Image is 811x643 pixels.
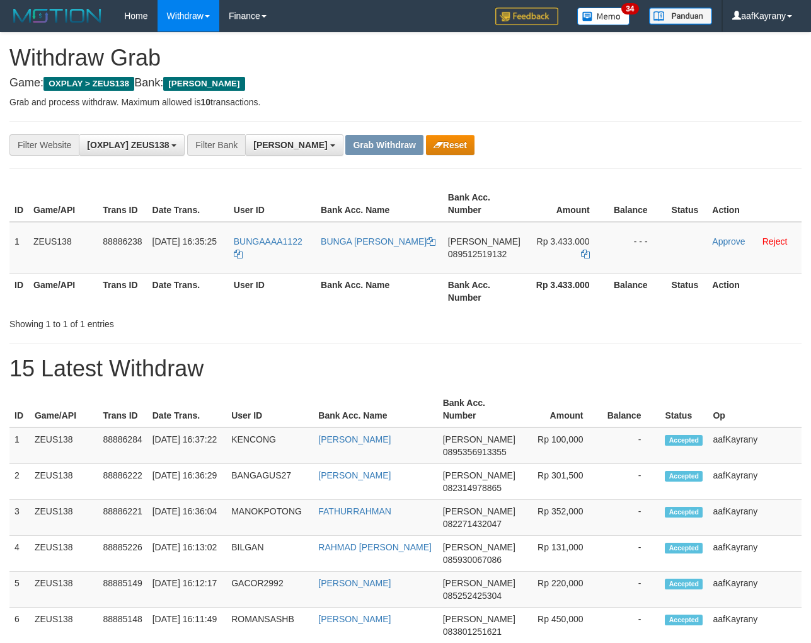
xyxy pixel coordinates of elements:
span: [PERSON_NAME] [443,434,515,444]
div: Filter Website [9,134,79,156]
a: [PERSON_NAME] [318,434,391,444]
span: Accepted [665,507,703,518]
span: [PERSON_NAME] [443,542,515,552]
td: 5 [9,572,30,608]
td: 1 [9,222,28,274]
a: [PERSON_NAME] [318,614,391,624]
th: Status [667,186,708,222]
span: [PERSON_NAME] [253,140,327,150]
span: 88886238 [103,236,142,246]
a: BUNGAAAA1122 [234,236,302,259]
td: aafKayrany [708,572,802,608]
td: MANOKPOTONG [226,500,313,536]
th: Amount [526,186,609,222]
th: Date Trans. [147,186,229,222]
th: User ID [229,273,316,309]
td: 88886222 [98,464,147,500]
th: Action [707,273,802,309]
th: Trans ID [98,186,147,222]
td: - [602,427,660,464]
span: [PERSON_NAME] [443,614,515,624]
th: User ID [229,186,316,222]
span: OXPLAY > ZEUS138 [43,77,134,91]
span: Copy 085930067086 to clipboard [443,555,502,565]
span: Copy 0895356913355 to clipboard [443,447,507,457]
td: GACOR2992 [226,572,313,608]
a: Reject [762,236,788,246]
span: Accepted [665,471,703,482]
button: Grab Withdraw [345,135,423,155]
th: Bank Acc. Name [313,391,437,427]
span: [OXPLAY] ZEUS138 [87,140,169,150]
td: Rp 220,000 [521,572,602,608]
button: [OXPLAY] ZEUS138 [79,134,185,156]
button: [PERSON_NAME] [245,134,343,156]
img: Button%20Memo.svg [577,8,630,25]
th: Date Trans. [147,273,229,309]
td: 1 [9,427,30,464]
td: ZEUS138 [30,500,98,536]
td: aafKayrany [708,500,802,536]
th: Trans ID [98,391,147,427]
span: Accepted [665,435,703,446]
th: ID [9,273,28,309]
td: [DATE] 16:13:02 [147,536,226,572]
button: Reset [426,135,475,155]
th: Bank Acc. Number [443,273,526,309]
img: panduan.png [649,8,712,25]
td: [DATE] 16:12:17 [147,572,226,608]
span: Accepted [665,615,703,625]
span: [PERSON_NAME] [163,77,244,91]
th: Trans ID [98,273,147,309]
span: Copy 083801251621 to clipboard [443,627,502,637]
a: RAHMAD [PERSON_NAME] [318,542,432,552]
th: Game/API [28,186,98,222]
span: [PERSON_NAME] [443,470,515,480]
span: Copy 082314978865 to clipboard [443,483,502,493]
th: Bank Acc. Number [443,186,526,222]
a: [PERSON_NAME] [318,578,391,588]
td: 3 [9,500,30,536]
span: [PERSON_NAME] [443,578,515,588]
th: ID [9,391,30,427]
td: Rp 352,000 [521,500,602,536]
span: [DATE] 16:35:25 [152,236,217,246]
strong: 10 [200,97,210,107]
td: 2 [9,464,30,500]
span: 34 [621,3,638,14]
td: Rp 301,500 [521,464,602,500]
span: Copy 082271432047 to clipboard [443,519,502,529]
span: [PERSON_NAME] [448,236,521,246]
th: Bank Acc. Number [438,391,521,427]
a: FATHURRAHMAN [318,506,391,516]
img: Feedback.jpg [495,8,558,25]
td: [DATE] 16:37:22 [147,427,226,464]
td: 88885226 [98,536,147,572]
div: Showing 1 to 1 of 1 entries [9,313,328,330]
span: Rp 3.433.000 [537,236,590,246]
th: Bank Acc. Name [316,186,443,222]
div: Filter Bank [187,134,245,156]
span: Accepted [665,543,703,553]
th: User ID [226,391,313,427]
th: Balance [609,273,667,309]
a: [PERSON_NAME] [318,470,391,480]
th: Game/API [28,273,98,309]
td: aafKayrany [708,427,802,464]
td: ZEUS138 [30,464,98,500]
th: Balance [609,186,667,222]
th: Game/API [30,391,98,427]
td: Rp 100,000 [521,427,602,464]
th: ID [9,186,28,222]
img: MOTION_logo.png [9,6,105,25]
th: Rp 3.433.000 [526,273,609,309]
p: Grab and process withdraw. Maximum allowed is transactions. [9,96,802,108]
td: - [602,536,660,572]
td: aafKayrany [708,464,802,500]
a: Approve [712,236,745,246]
td: [DATE] 16:36:29 [147,464,226,500]
td: 4 [9,536,30,572]
td: BANGAGUS27 [226,464,313,500]
td: BILGAN [226,536,313,572]
td: [DATE] 16:36:04 [147,500,226,536]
